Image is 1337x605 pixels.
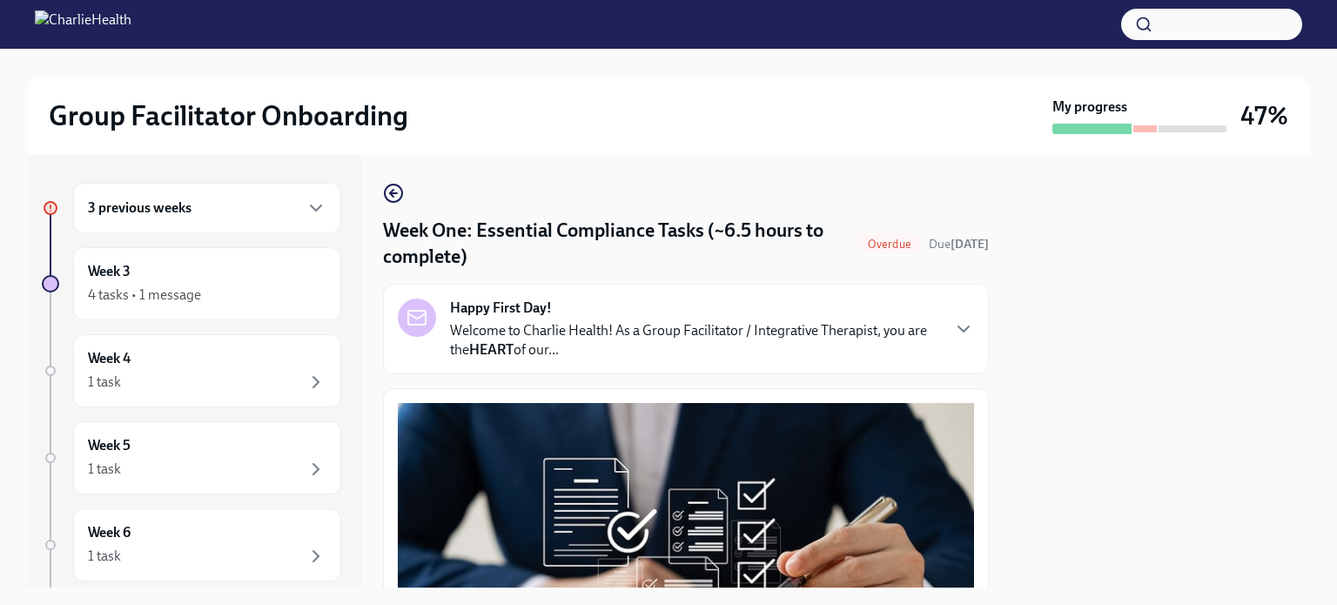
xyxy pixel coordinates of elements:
div: 4 tasks • 1 message [88,286,201,305]
a: Week 34 tasks • 1 message [42,247,341,320]
h6: Week 4 [88,349,131,368]
div: 3 previous weeks [73,183,341,233]
span: Due [929,237,989,252]
h2: Group Facilitator Onboarding [49,98,408,133]
h6: 3 previous weeks [88,198,191,218]
strong: Happy First Day! [450,299,552,318]
h6: Week 3 [88,262,131,281]
a: Week 61 task [42,508,341,581]
strong: My progress [1052,97,1127,117]
div: 1 task [88,547,121,566]
a: Week 51 task [42,421,341,494]
strong: HEART [469,341,514,358]
img: CharlieHealth [35,10,131,38]
h6: Week 6 [88,523,131,542]
span: September 15th, 2025 09:00 [929,236,989,252]
a: Week 41 task [42,334,341,407]
h6: Week 5 [88,436,131,455]
strong: [DATE] [951,237,989,252]
span: Overdue [857,238,922,251]
div: 1 task [88,373,121,392]
p: Welcome to Charlie Health! As a Group Facilitator / Integrative Therapist, you are the of our... [450,321,939,360]
h4: Week One: Essential Compliance Tasks (~6.5 hours to complete) [383,218,850,270]
h3: 47% [1240,100,1288,131]
div: 1 task [88,460,121,479]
